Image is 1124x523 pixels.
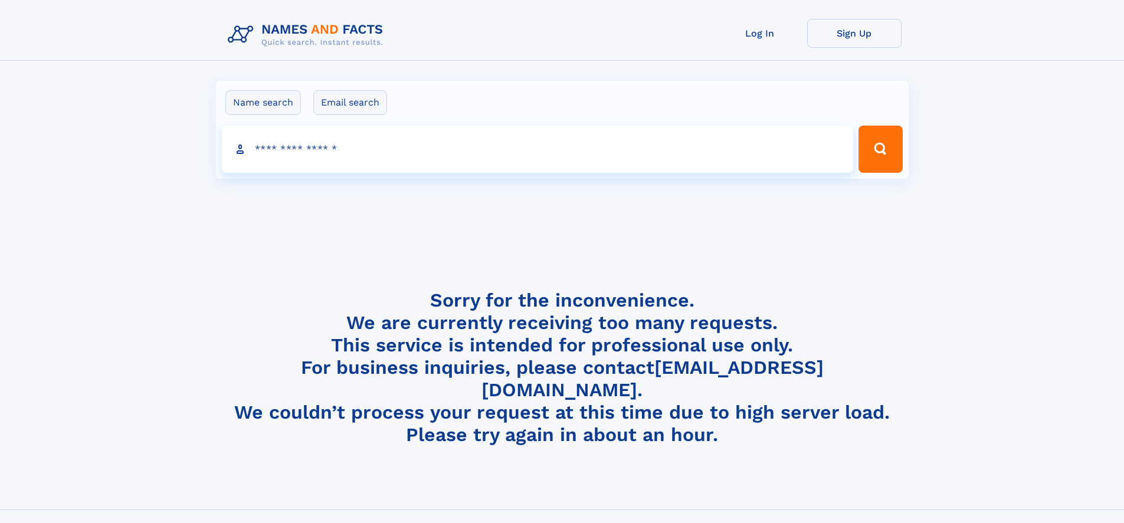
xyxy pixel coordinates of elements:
[858,126,902,173] button: Search Button
[225,90,301,115] label: Name search
[223,19,393,51] img: Logo Names and Facts
[222,126,854,173] input: search input
[313,90,387,115] label: Email search
[713,19,807,48] a: Log In
[223,289,902,446] h4: Sorry for the inconvenience. We are currently receiving too many requests. This service is intend...
[807,19,902,48] a: Sign Up
[481,356,824,401] a: [EMAIL_ADDRESS][DOMAIN_NAME]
